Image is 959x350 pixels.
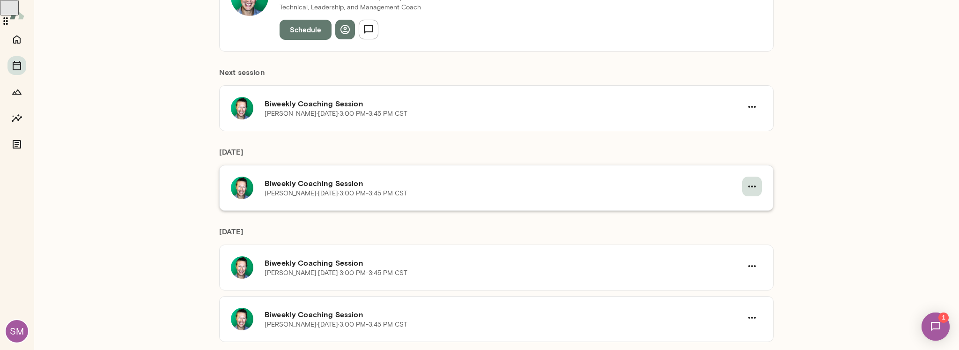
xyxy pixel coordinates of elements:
[219,67,774,85] h6: Next session
[7,56,26,75] button: Sessions
[265,178,742,189] h6: Biweekly Coaching Session
[265,309,742,320] h6: Biweekly Coaching Session
[265,268,407,278] p: [PERSON_NAME] · [DATE] · 3:00 PM-3:45 PM CST
[7,30,26,49] button: Home
[7,82,26,101] button: Growth Plan
[7,109,26,127] button: Insights
[7,135,26,154] button: Documents
[219,226,774,245] h6: [DATE]
[265,98,742,109] h6: Biweekly Coaching Session
[265,320,407,329] p: [PERSON_NAME] · [DATE] · 3:00 PM-3:45 PM CST
[6,320,28,343] div: SM
[359,20,378,39] button: Send message
[265,257,742,268] h6: Biweekly Coaching Session
[265,189,407,198] p: [PERSON_NAME] · [DATE] · 3:00 PM-3:45 PM CST
[219,146,774,165] h6: [DATE]
[335,20,355,39] button: View profile
[280,20,332,39] button: Schedule
[265,109,407,119] p: [PERSON_NAME] · [DATE] · 3:00 PM-3:45 PM CST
